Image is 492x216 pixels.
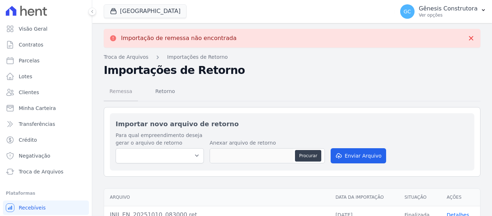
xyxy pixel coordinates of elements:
h2: Importações de Retorno [104,64,480,77]
a: Transferências [3,117,89,131]
span: Visão Geral [19,25,48,32]
span: Clientes [19,89,39,96]
a: Clientes [3,85,89,100]
button: Procurar [295,150,321,162]
a: Visão Geral [3,22,89,36]
span: Retorno [151,84,179,98]
span: Crédito [19,136,37,144]
a: Minha Carteira [3,101,89,115]
label: Anexar arquivo de retorno [210,139,325,147]
th: Situação [399,189,441,206]
button: [GEOGRAPHIC_DATA] [104,4,187,18]
span: Troca de Arquivos [19,168,63,175]
p: Gênesis Construtora [419,5,478,12]
a: Lotes [3,69,89,84]
p: Ver opções [419,12,478,18]
span: Transferências [19,120,55,128]
th: Ações [441,189,480,206]
nav: Breadcrumb [104,53,480,61]
a: Contratos [3,38,89,52]
a: Retorno [149,83,181,101]
a: Importações de Retorno [167,53,228,61]
span: GC [403,9,411,14]
th: Data da Importação [330,189,399,206]
th: Arquivo [104,189,330,206]
label: Para qual empreendimento deseja gerar o arquivo de retorno [116,132,204,147]
p: Importação de remessa não encontrada [121,35,237,42]
a: Troca de Arquivos [104,53,148,61]
span: Parcelas [19,57,40,64]
span: Contratos [19,41,43,48]
a: Remessa [104,83,138,101]
a: Troca de Arquivos [3,164,89,179]
span: Lotes [19,73,32,80]
h2: Importar novo arquivo de retorno [116,119,469,129]
span: Recebíveis [19,204,46,211]
button: GC Gênesis Construtora Ver opções [394,1,492,22]
a: Negativação [3,149,89,163]
a: Recebíveis [3,200,89,215]
button: Enviar Arquivo [331,148,386,163]
a: Crédito [3,133,89,147]
span: Remessa [105,84,137,98]
span: Minha Carteira [19,105,56,112]
div: Plataformas [6,189,86,198]
span: Negativação [19,152,50,159]
a: Parcelas [3,53,89,68]
nav: Tab selector [104,83,181,101]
